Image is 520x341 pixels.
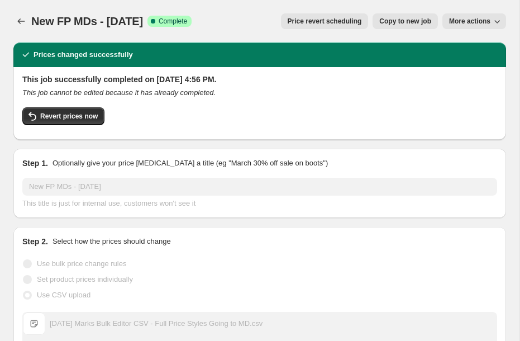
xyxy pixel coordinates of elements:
[449,17,490,26] span: More actions
[159,17,187,26] span: Complete
[379,17,431,26] span: Copy to new job
[22,178,497,196] input: 30% off holiday sale
[31,15,143,27] span: New FP MDs - [DATE]
[373,13,438,29] button: Copy to new job
[53,236,171,247] p: Select how the prices should change
[40,112,98,121] span: Revert prices now
[22,88,216,97] i: This job cannot be edited because it has already completed.
[22,158,48,169] h2: Step 1.
[53,158,328,169] p: Optionally give your price [MEDICAL_DATA] a title (eg "March 30% off sale on boots")
[37,275,133,283] span: Set product prices individually
[22,199,195,207] span: This title is just for internal use, customers won't see it
[442,13,506,29] button: More actions
[37,259,126,268] span: Use bulk price change rules
[22,107,104,125] button: Revert prices now
[288,17,362,26] span: Price revert scheduling
[34,49,133,60] h2: Prices changed successfully
[22,236,48,247] h2: Step 2.
[50,318,263,329] div: [DATE] Marks Bulk Editor CSV - Full Price Styles Going to MD.csv
[22,74,497,85] h2: This job successfully completed on [DATE] 4:56 PM.
[37,291,90,299] span: Use CSV upload
[13,13,29,29] button: Price change jobs
[281,13,369,29] button: Price revert scheduling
